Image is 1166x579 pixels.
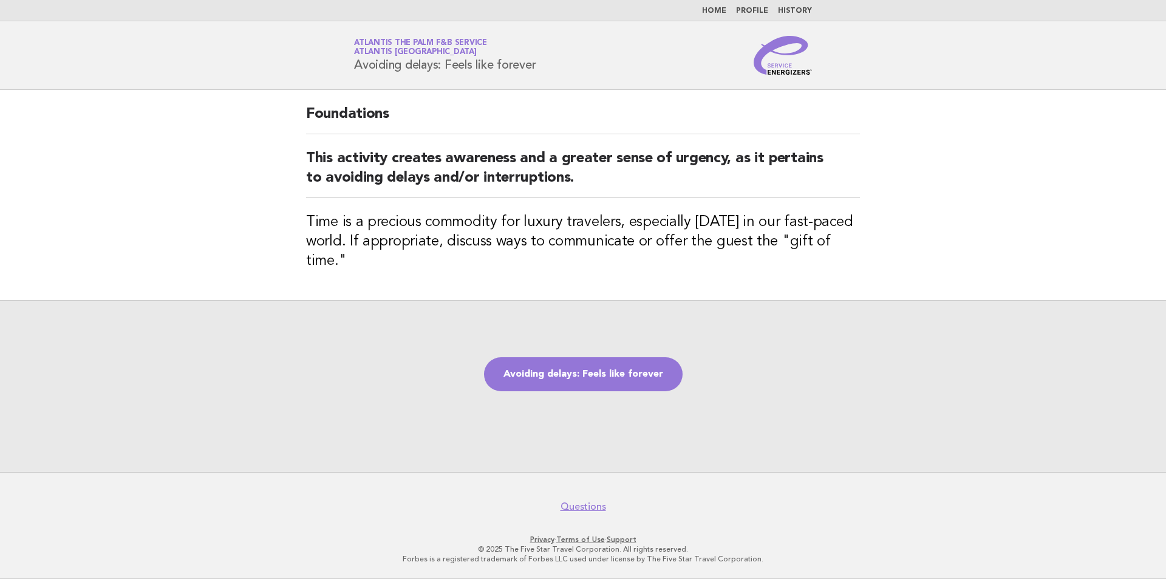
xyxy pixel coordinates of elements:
h1: Avoiding delays: Feels like forever [354,39,536,71]
a: Questions [561,501,606,513]
span: Atlantis [GEOGRAPHIC_DATA] [354,49,477,57]
a: History [778,7,812,15]
a: Atlantis the Palm F&B ServiceAtlantis [GEOGRAPHIC_DATA] [354,39,487,56]
a: Privacy [530,535,554,544]
h2: Foundations [306,104,860,134]
a: Avoiding delays: Feels like forever [484,357,683,391]
a: Profile [736,7,768,15]
p: Forbes is a registered trademark of Forbes LLC used under license by The Five Star Travel Corpora... [211,554,955,564]
a: Terms of Use [556,535,605,544]
p: · · [211,535,955,544]
h3: Time is a precious commodity for luxury travelers, especially [DATE] in our fast-paced world. If ... [306,213,860,271]
a: Home [702,7,726,15]
img: Service Energizers [754,36,812,75]
p: © 2025 The Five Star Travel Corporation. All rights reserved. [211,544,955,554]
h2: This activity creates awareness and a greater sense of urgency, as it pertains to avoiding delays... [306,149,860,198]
a: Support [607,535,636,544]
